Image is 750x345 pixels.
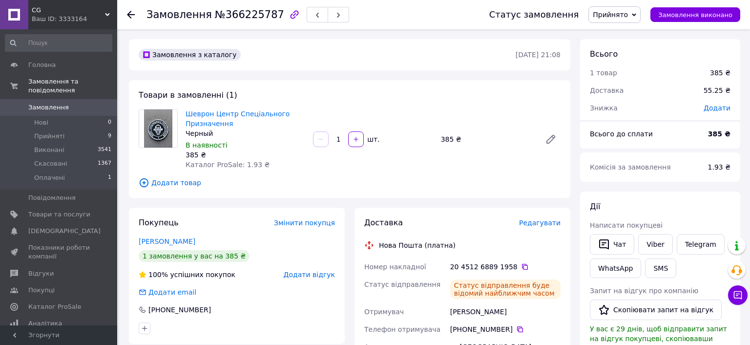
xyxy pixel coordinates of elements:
[146,9,212,21] span: Замовлення
[450,280,561,299] div: Статус відправлення буде відомий найближчим часом
[448,303,562,321] div: [PERSON_NAME]
[186,141,228,149] span: В наявності
[658,11,732,19] span: Замовлення виконано
[590,287,698,295] span: Запит на відгук про компанію
[139,218,179,227] span: Покупець
[708,130,730,138] b: 385 ₴
[28,319,62,328] span: Аналітика
[139,270,235,280] div: успішних покупок
[650,7,740,22] button: Замовлення виконано
[590,104,618,112] span: Знижка
[186,150,305,160] div: 385 ₴
[28,302,81,311] span: Каталог ProSale
[590,202,600,211] span: Дії
[144,109,173,148] img: Шеврон Центр Спеціального Призначення
[28,61,56,69] span: Головна
[34,146,64,154] span: Виконані
[32,15,117,23] div: Ваш ID: 3333164
[364,218,403,227] span: Доставка
[708,163,730,171] span: 1.93 ₴
[148,271,168,279] span: 100%
[5,34,112,52] input: Пошук
[108,132,111,141] span: 9
[186,161,270,169] span: Каталог ProSale: 1.93 ₴
[34,118,48,127] span: Нові
[728,285,748,305] button: Чат з покупцем
[365,134,380,144] div: шт.
[590,130,653,138] span: Всього до сплати
[704,104,730,112] span: Додати
[139,250,250,262] div: 1 замовлення у вас на 385 ₴
[590,69,617,77] span: 1 товар
[541,129,561,149] a: Редагувати
[519,219,561,227] span: Редагувати
[364,263,426,271] span: Номер накладної
[147,305,212,315] div: [PHONE_NUMBER]
[34,132,64,141] span: Прийняті
[376,240,458,250] div: Нова Пошта (платна)
[28,286,55,295] span: Покупці
[98,146,111,154] span: 3541
[28,194,76,202] span: Повідомлення
[590,49,618,59] span: Всього
[590,259,641,278] a: WhatsApp
[139,90,237,100] span: Товари в замовленні (1)
[698,80,736,101] div: 55.25 ₴
[34,173,65,182] span: Оплачені
[139,49,241,61] div: Замовлення з каталогу
[645,259,676,278] button: SMS
[147,287,197,297] div: Додати email
[108,118,111,127] span: 0
[590,221,663,229] span: Написати покупцеві
[32,6,105,15] span: CG
[590,300,722,320] button: Скопіювати запит на відгук
[590,234,634,255] button: Чат
[28,103,69,112] span: Замовлення
[364,325,440,333] span: Телефон отримувача
[139,177,561,188] span: Додати товар
[28,210,90,219] span: Товари та послуги
[710,68,730,78] div: 385 ₴
[590,86,624,94] span: Доставка
[489,10,579,20] div: Статус замовлення
[28,269,54,278] span: Відгуки
[138,287,197,297] div: Додати email
[28,77,117,95] span: Замовлення та повідомлення
[28,227,101,236] span: [DEMOGRAPHIC_DATA]
[274,219,335,227] span: Змінити покупця
[437,132,537,146] div: 385 ₴
[127,10,135,20] div: Повернутися назад
[28,243,90,261] span: Показники роботи компанії
[516,51,561,59] time: [DATE] 21:08
[139,237,195,245] a: [PERSON_NAME]
[450,262,561,272] div: 20 4512 6889 1958
[108,173,111,182] span: 1
[186,110,290,128] a: Шеврон Центр Спеціального Призначення
[593,11,628,19] span: Прийнято
[590,163,671,171] span: Комісія за замовлення
[450,324,561,334] div: [PHONE_NUMBER]
[98,159,111,168] span: 1367
[638,234,672,255] a: Viber
[186,129,305,138] div: Черный
[364,280,440,288] span: Статус відправлення
[215,9,284,21] span: №366225787
[34,159,67,168] span: Скасовані
[364,308,404,316] span: Отримувач
[284,271,335,279] span: Додати відгук
[677,234,725,255] a: Telegram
